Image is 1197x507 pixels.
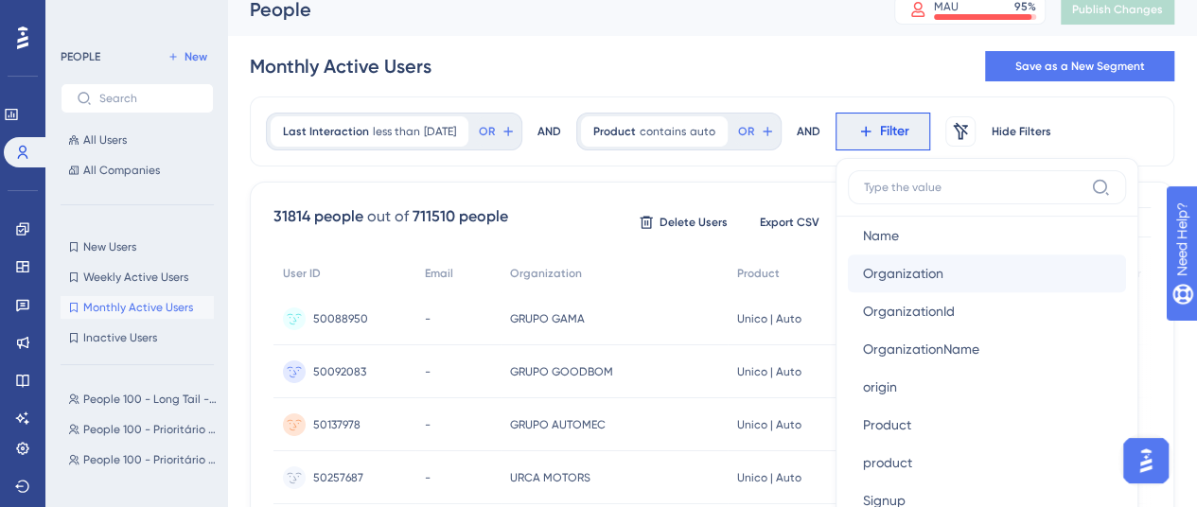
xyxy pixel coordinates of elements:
[413,205,508,228] div: 711510 people
[848,406,1126,444] button: Product
[313,364,366,379] span: 50092083
[161,45,214,68] button: New
[44,5,118,27] span: Need Help?
[313,311,368,326] span: 50088950
[61,296,214,319] button: Monthly Active Users
[737,311,801,326] span: Unico | Auto
[863,376,897,398] span: origin
[61,49,100,64] div: PEOPLE
[61,418,225,441] button: People 100 - Prioritário - [PERSON_NAME]
[848,444,1126,481] button: product
[863,300,955,323] span: OrganizationId
[992,124,1051,139] span: Hide Filters
[660,215,728,230] span: Delete Users
[61,448,225,471] button: People 100 - Prioritário - [PERSON_NAME] [PERSON_NAME]
[83,422,218,437] span: People 100 - Prioritário - [PERSON_NAME]
[510,470,590,485] span: URCA MOTORS
[83,239,136,254] span: New Users
[1072,2,1163,17] span: Publish Changes
[479,124,495,139] span: OR
[593,124,636,139] span: Product
[510,417,606,432] span: GRUPO AUTOMEC
[476,116,518,147] button: OR
[797,113,820,150] div: AND
[848,217,1126,254] button: Name
[985,51,1174,81] button: Save as a New Segment
[848,330,1126,368] button: OrganizationName
[738,124,754,139] span: OR
[510,364,613,379] span: GRUPO GOODBOM
[185,49,207,64] span: New
[510,266,582,281] span: Organization
[250,53,431,79] div: Monthly Active Users
[425,470,431,485] span: -
[880,120,909,143] span: Filter
[367,205,409,228] div: out of
[863,262,943,285] span: Organization
[83,330,157,345] span: Inactive Users
[83,132,127,148] span: All Users
[537,113,561,150] div: AND
[737,364,801,379] span: Unico | Auto
[640,124,686,139] span: contains
[83,452,218,467] span: People 100 - Prioritário - [PERSON_NAME] [PERSON_NAME]
[760,215,819,230] span: Export CSV
[424,124,456,139] span: [DATE]
[737,470,801,485] span: Unico | Auto
[848,254,1126,292] button: Organization
[425,417,431,432] span: -
[836,113,930,150] button: Filter
[848,368,1126,406] button: origin
[863,451,912,474] span: product
[313,417,361,432] span: 50137978
[510,311,585,326] span: GRUPO GAMA
[863,413,911,436] span: Product
[864,180,1083,195] input: Type the value
[61,129,214,151] button: All Users
[636,207,731,237] button: Delete Users
[373,124,420,139] span: less than
[863,224,899,247] span: Name
[61,388,225,411] button: People 100 - Long Tail - [PERSON_NAME]
[991,116,1051,147] button: Hide Filters
[61,236,214,258] button: New Users
[99,92,198,105] input: Search
[83,300,193,315] span: Monthly Active Users
[313,470,363,485] span: 50257687
[735,116,777,147] button: OR
[848,292,1126,330] button: OrganizationId
[61,159,214,182] button: All Companies
[83,270,188,285] span: Weekly Active Users
[1015,59,1145,74] span: Save as a New Segment
[61,266,214,288] button: Weekly Active Users
[83,163,160,178] span: All Companies
[283,124,369,139] span: Last Interaction
[83,392,218,407] span: People 100 - Long Tail - [PERSON_NAME]
[737,417,801,432] span: Unico | Auto
[273,205,363,228] div: 31814 people
[863,338,979,360] span: OrganizationName
[61,326,214,349] button: Inactive Users
[737,266,780,281] span: Product
[742,207,836,237] button: Export CSV
[690,124,715,139] span: auto
[425,364,431,379] span: -
[1118,432,1174,489] iframe: UserGuiding AI Assistant Launcher
[283,266,321,281] span: User ID
[425,311,431,326] span: -
[425,266,453,281] span: Email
